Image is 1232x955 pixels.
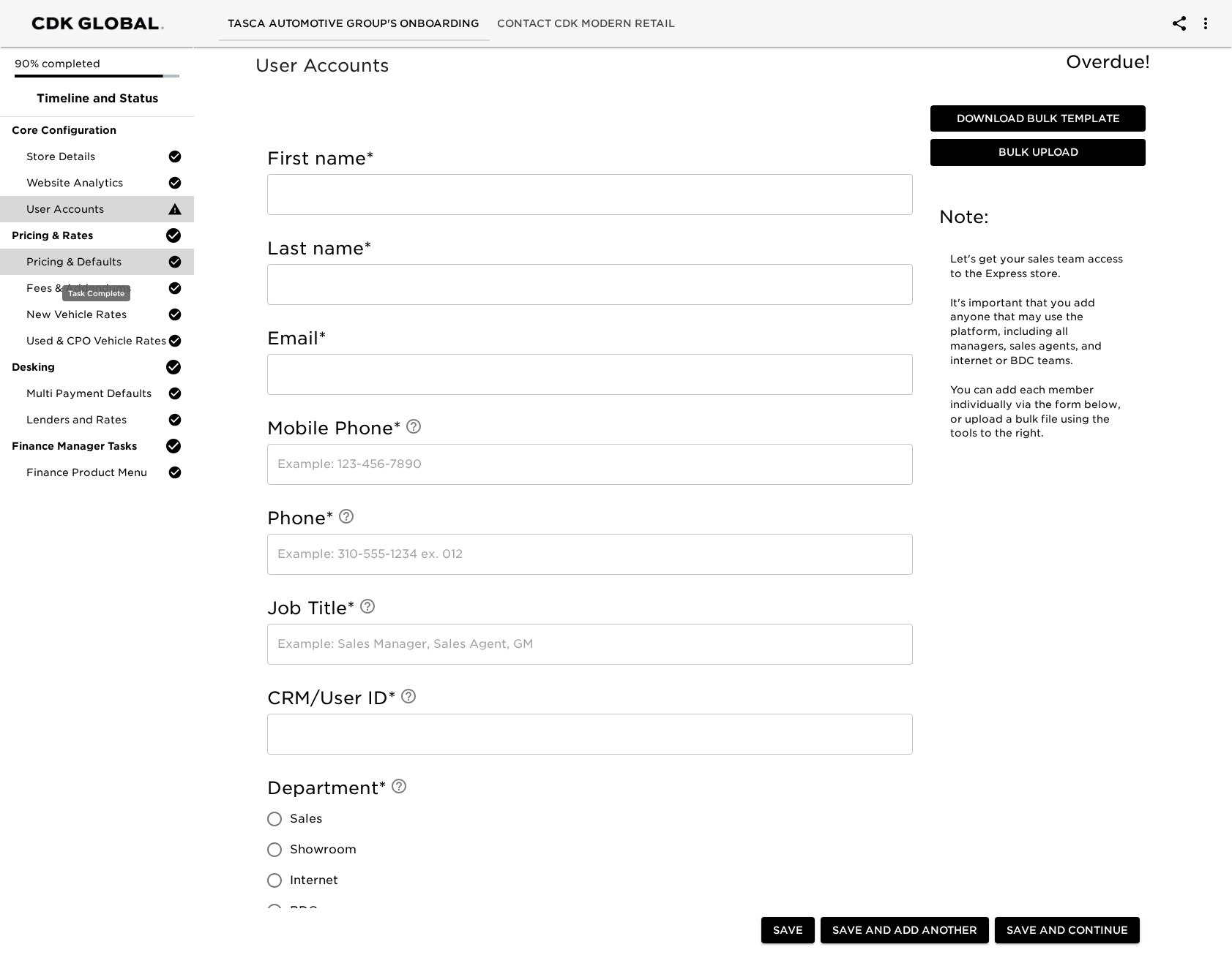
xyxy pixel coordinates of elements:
span: Save [773,921,803,940]
p: 90% completed [15,56,179,71]
button: Save [761,917,815,944]
input: Example: 123-456-7890 [267,444,913,485]
button: Save and Add Another [821,917,989,944]
span: New Vehicle Rates [26,307,168,322]
h5: Note: [939,205,1137,229]
h5: Last name [267,237,913,260]
h5: Mobile Phone [267,417,913,440]
h5: Department [267,777,913,800]
button: account of current user [1162,6,1197,41]
span: Pricing & Rates [12,228,165,243]
span: Core Configuration [12,123,182,137]
span: Desking [12,360,165,374]
button: account of current user [1188,6,1223,41]
h5: CRM/User ID [267,687,913,710]
span: Bulk Upload [936,143,1140,162]
span: BDC [290,902,317,920]
span: Pricing & Defaults [26,254,168,269]
button: Bulk Upload [930,139,1146,166]
button: Download Bulk Template [930,105,1146,132]
span: Contact CDK Modern Retail [497,15,675,33]
input: Example: 310-555-1234 ex. 012 [267,534,913,575]
span: User Accounts [26,202,168,216]
h5: User Accounts [255,54,1157,78]
h5: Email [267,327,913,350]
span: Save and Add Another [832,921,977,940]
p: You can add each member individually via the form below, or upload a bulk file using the tools to... [950,383,1126,442]
span: Tasca Automotive Group's Onboarding [228,15,479,33]
span: Internet [290,872,338,889]
button: Save and Continue [995,917,1140,944]
span: Download Bulk Template [936,110,1140,128]
span: Sales [290,810,322,828]
span: Finance Product Menu [26,465,168,480]
span: Lenders and Rates [26,412,168,427]
h5: First name [267,147,913,170]
span: Used & CPO Vehicle Rates [26,333,168,348]
input: Example: Sales Manager, Sales Agent, GM [267,624,913,665]
span: Save and Continue [1007,921,1128,940]
span: Showroom [290,841,356,858]
span: Multi Payment Defaults [26,386,168,401]
span: Website Analytics [26,175,168,190]
span: Store Details [26,149,168,164]
p: Let's get your sales team access to the Express store. [950,252,1126,282]
h5: Job Title [267,597,913,620]
span: Overdue! [1066,51,1150,72]
span: Finance Manager Tasks [12,439,165,453]
p: It's important that you add anyone that may use the platform, including all managers, sales agent... [950,296,1126,369]
span: Fees & Addendums [26,281,168,295]
h5: Phone [267,507,913,530]
span: Timeline and Status [12,90,182,107]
